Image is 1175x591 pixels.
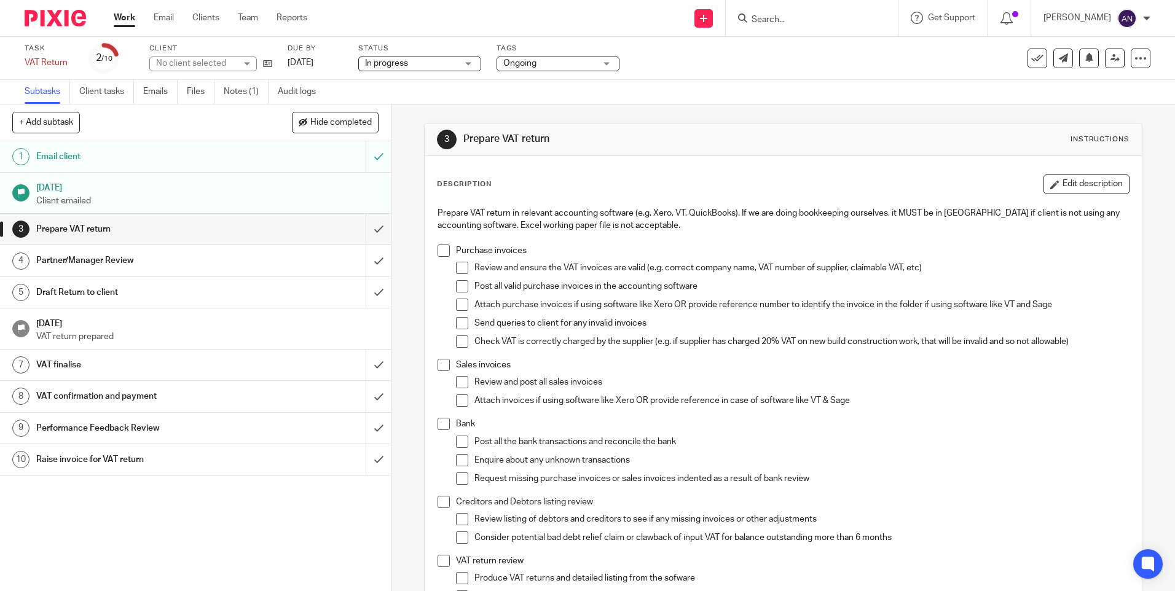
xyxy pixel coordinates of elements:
label: Tags [497,44,619,53]
button: Hide completed [292,112,379,133]
p: Review and ensure the VAT invoices are valid (e.g. correct company name, VAT number of supplier, ... [474,262,1128,274]
h1: Performance Feedback Review [36,419,248,437]
span: [DATE] [288,58,313,67]
a: Notes (1) [224,80,269,104]
p: Post all valid purchase invoices in the accounting software [474,280,1128,292]
h1: VAT confirmation and payment [36,387,248,405]
span: Hide completed [310,118,372,128]
span: Get Support [928,14,975,22]
p: Check VAT is correctly charged by the supplier (e.g. if supplier has charged 20% VAT on new build... [474,335,1128,348]
p: Purchase invoices [456,245,1128,257]
a: Clients [192,12,219,24]
p: Send queries to client for any invalid invoices [474,317,1128,329]
p: Description [437,179,492,189]
h1: Prepare VAT return [36,220,248,238]
span: In progress [365,59,408,68]
label: Due by [288,44,343,53]
p: Creditors and Debtors listing review [456,496,1128,508]
p: VAT return review [456,555,1128,567]
p: Produce VAT returns and detailed listing from the sofware [474,572,1128,584]
h1: [DATE] [36,179,379,194]
p: Attach invoices if using software like Xero OR provide reference in case of software like VT & Sage [474,394,1128,407]
p: Client emailed [36,195,379,207]
div: 2 [96,51,112,65]
p: [PERSON_NAME] [1043,12,1111,24]
h1: Email client [36,147,248,166]
label: Task [25,44,74,53]
p: Bank [456,418,1128,430]
p: Prepare VAT return in relevant accounting software (e.g. Xero, VT, QuickBooks). If we are doing b... [438,207,1128,232]
a: Emails [143,80,178,104]
div: 7 [12,356,29,374]
span: Ongoing [503,59,536,68]
div: 9 [12,420,29,437]
a: Client tasks [79,80,134,104]
p: VAT return prepared [36,331,379,343]
div: Instructions [1071,135,1130,144]
small: /10 [101,55,112,62]
div: 8 [12,388,29,405]
div: 4 [12,252,29,270]
div: 5 [12,284,29,301]
div: No client selected [156,57,236,69]
img: Pixie [25,10,86,26]
label: Client [149,44,272,53]
a: Email [154,12,174,24]
a: Subtasks [25,80,70,104]
p: Consider potential bad debt relief claim or clawback of input VAT for balance outstanding more th... [474,531,1128,544]
h1: VAT finalise [36,356,248,374]
p: Enquire about any unknown transactions [474,454,1128,466]
p: Review and post all sales invoices [474,376,1128,388]
button: + Add subtask [12,112,80,133]
h1: Raise invoice for VAT return [36,450,248,469]
h1: [DATE] [36,315,379,330]
p: Request missing purchase invoices or sales invoices indented as a result of bank review [474,472,1128,485]
div: VAT Return [25,57,74,69]
p: Post all the bank transactions and reconcile the bank [474,436,1128,448]
a: Work [114,12,135,24]
img: svg%3E [1117,9,1137,28]
label: Status [358,44,481,53]
a: Audit logs [278,80,325,104]
a: Team [238,12,258,24]
h1: Partner/Manager Review [36,251,248,270]
div: 10 [12,451,29,468]
button: Edit description [1043,174,1130,194]
input: Search [750,15,861,26]
div: 3 [437,130,457,149]
a: Files [187,80,214,104]
div: 1 [12,148,29,165]
p: Attach purchase invoices if using software like Xero OR provide reference number to identify the ... [474,299,1128,311]
h1: Prepare VAT return [463,133,809,146]
a: Reports [277,12,307,24]
p: Review listing of debtors and creditors to see if any missing invoices or other adjustments [474,513,1128,525]
div: 3 [12,221,29,238]
p: Sales invoices [456,359,1128,371]
h1: Draft Return to client [36,283,248,302]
